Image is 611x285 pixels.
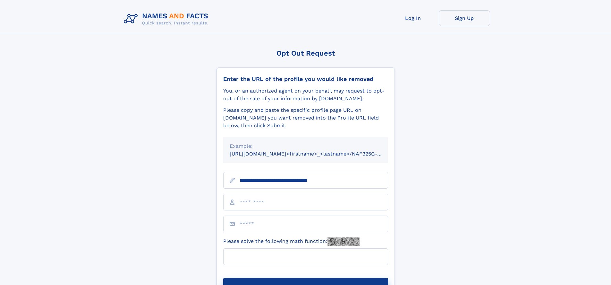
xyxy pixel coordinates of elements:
div: Enter the URL of the profile you would like removed [223,76,388,83]
div: Opt Out Request [216,49,395,57]
img: Logo Names and Facts [121,10,214,28]
a: Log In [387,10,439,26]
div: You, or an authorized agent on your behalf, may request to opt-out of the sale of your informatio... [223,87,388,102]
div: Example: [230,142,382,150]
label: Please solve the following math function: [223,237,360,246]
small: [URL][DOMAIN_NAME]<firstname>_<lastname>/NAF325G-xxxxxxxx [230,151,400,157]
div: Please copy and paste the specific profile page URL on [DOMAIN_NAME] you want removed into the Pr... [223,106,388,129]
a: Sign Up [439,10,490,26]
